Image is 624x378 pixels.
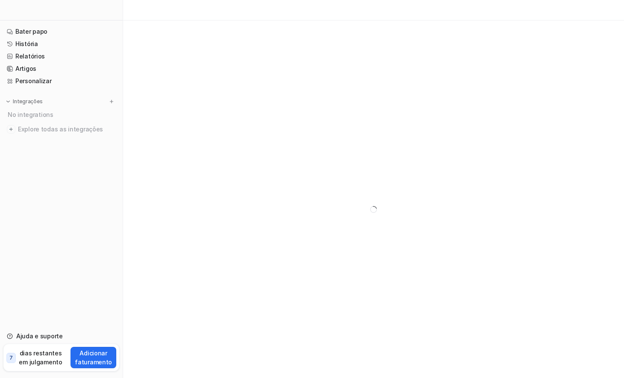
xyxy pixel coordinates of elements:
[5,99,11,105] img: expandir menu
[9,355,13,361] font: 7
[3,26,119,38] a: Bater papo
[15,40,38,47] font: História
[19,349,62,366] font: dias restantes em julgamento
[109,99,115,105] img: menu_add.svg
[15,52,45,60] font: Relatórios
[15,65,36,72] font: Artigos
[3,97,45,106] button: Integrações
[16,332,63,340] font: Ajuda e suporte
[15,77,52,84] font: Personalizar
[3,330,119,342] a: Ajuda e suporte
[3,38,119,50] a: História
[3,75,119,87] a: Personalizar
[5,108,119,122] div: No integrations
[3,123,119,135] a: Explore todas as integrações
[75,349,112,366] font: Adicionar faturamento
[7,125,15,134] img: explore todas as integrações
[71,347,116,368] button: Adicionar faturamento
[3,63,119,75] a: Artigos
[3,50,119,62] a: Relatórios
[13,98,42,105] font: Integrações
[18,125,103,133] font: Explore todas as integrações
[15,28,47,35] font: Bater papo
